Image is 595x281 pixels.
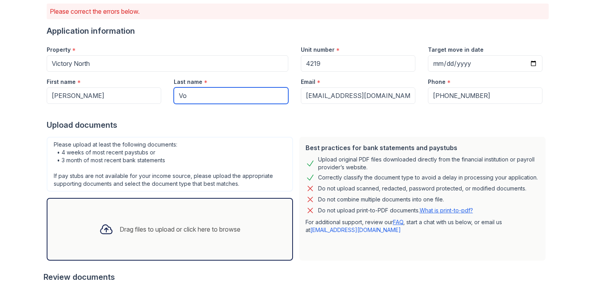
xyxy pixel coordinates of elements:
[310,227,401,233] a: [EMAIL_ADDRESS][DOMAIN_NAME]
[393,219,403,225] a: FAQ
[47,46,71,54] label: Property
[318,195,444,204] div: Do not combine multiple documents into one file.
[428,46,484,54] label: Target move in date
[318,156,539,171] div: Upload original PDF files downloaded directly from the financial institution or payroll provider’...
[306,143,539,152] div: Best practices for bank statements and paystubs
[428,78,446,86] label: Phone
[47,137,293,192] div: Please upload at least the following documents: • 4 weeks of most recent paystubs or • 3 month of...
[301,46,335,54] label: Unit number
[318,173,538,182] div: Correctly classify the document type to avoid a delay in processing your application.
[47,78,76,86] label: First name
[47,25,549,36] div: Application information
[318,184,526,193] div: Do not upload scanned, redacted, password protected, or modified documents.
[301,78,315,86] label: Email
[306,218,539,234] p: For additional support, review our , start a chat with us below, or email us at
[47,120,549,131] div: Upload documents
[420,207,473,214] a: What is print-to-pdf?
[318,207,473,214] p: Do not upload print-to-PDF documents.
[120,225,240,234] div: Drag files to upload or click here to browse
[174,78,202,86] label: Last name
[50,7,546,16] p: Please correct the errors below.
